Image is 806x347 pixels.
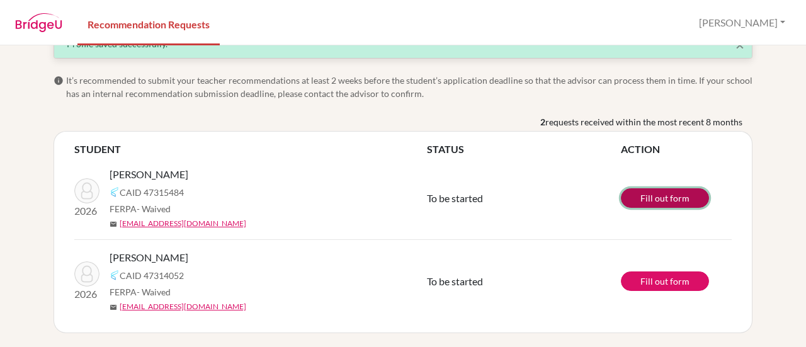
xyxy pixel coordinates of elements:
span: It’s recommended to submit your teacher recommendations at least 2 weeks before the student’s app... [66,74,752,100]
a: Fill out form [621,188,709,208]
a: Fill out form [621,271,709,291]
span: [PERSON_NAME] [110,250,188,265]
span: FERPA [110,202,171,215]
span: To be started [427,275,483,287]
img: Common App logo [110,187,120,197]
span: requests received within the most recent 8 months [545,115,742,128]
span: - Waived [137,287,171,297]
th: STUDENT [74,142,427,157]
button: Close [735,37,744,52]
a: [EMAIL_ADDRESS][DOMAIN_NAME] [120,301,246,312]
th: ACTION [621,142,732,157]
b: 2 [540,115,545,128]
a: Recommendation Requests [77,2,220,45]
a: [EMAIL_ADDRESS][DOMAIN_NAME] [120,218,246,229]
span: CAID 47315484 [120,186,184,199]
img: Teixeira, Gustavo [74,178,99,203]
img: Bosch, Joao [74,261,99,287]
th: STATUS [427,142,621,157]
span: - Waived [137,203,171,214]
span: mail [110,304,117,311]
span: To be started [427,192,483,204]
img: Common App logo [110,270,120,280]
span: info [54,76,64,86]
span: CAID 47314052 [120,269,184,282]
img: BridgeU logo [15,13,62,32]
span: [PERSON_NAME] [110,167,188,182]
span: FERPA [110,285,171,299]
p: 2026 [74,203,99,219]
p: 2026 [74,287,99,302]
button: [PERSON_NAME] [693,11,791,35]
span: mail [110,220,117,228]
